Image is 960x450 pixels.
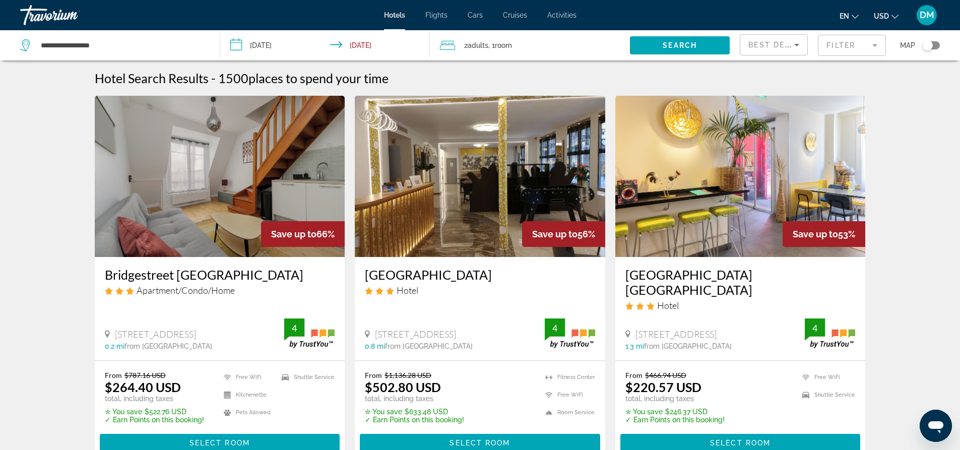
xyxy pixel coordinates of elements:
a: Travorium [20,2,121,28]
span: Select Room [710,439,771,447]
p: $246.37 USD [625,408,725,416]
button: Search [630,36,730,54]
p: ✓ Earn Points on this booking! [105,416,204,424]
span: Search [663,41,697,49]
li: Shuttle Service [277,371,335,383]
a: Cruises [503,11,527,19]
button: Travelers: 2 adults, 0 children [430,30,630,60]
del: $787.16 USD [124,371,166,379]
div: 53% [783,221,865,247]
a: Hotel image [355,96,605,257]
p: $522.76 USD [105,408,204,416]
span: Save up to [271,229,316,239]
span: [STREET_ADDRESS] [115,329,196,340]
span: DM [920,10,934,20]
span: from [GEOGRAPHIC_DATA] [124,342,212,350]
ins: $502.80 USD [365,379,441,395]
span: ✮ You save [105,408,142,416]
li: Pets Allowed [219,406,277,419]
span: ✮ You save [365,408,402,416]
a: Hotels [384,11,405,19]
span: Best Deals [748,41,801,49]
span: 0.8 mi [365,342,385,350]
a: Hotel image [615,96,866,257]
li: Free WiFi [219,371,277,383]
span: Select Room [189,439,250,447]
li: Free WiFi [540,389,595,401]
li: Kitchenette [219,389,277,401]
span: Adults [468,41,488,49]
ins: $220.57 USD [625,379,701,395]
li: Shuttle Service [797,389,855,401]
div: 3 star Hotel [365,285,595,296]
img: trustyou-badge.svg [545,318,595,348]
a: Flights [425,11,447,19]
span: [STREET_ADDRESS] [375,329,456,340]
p: $633.48 USD [365,408,464,416]
span: from [GEOGRAPHIC_DATA] [644,342,732,350]
p: total, including taxes [625,395,725,403]
span: places to spend your time [248,71,389,86]
div: 4 [545,322,565,334]
a: Activities [547,11,577,19]
p: total, including taxes [105,395,204,403]
button: Change currency [874,9,899,23]
del: $466.94 USD [645,371,686,379]
button: User Menu [914,5,940,26]
span: Map [900,38,915,52]
h1: Hotel Search Results [95,71,209,86]
a: Select Room [620,436,861,447]
div: 4 [805,322,825,334]
span: Hotel [657,300,679,311]
mat-select: Sort by [748,39,799,51]
span: 2 [464,38,488,52]
li: Room Service [540,406,595,419]
ins: $264.40 USD [105,379,181,395]
h2: 1500 [218,71,389,86]
button: Toggle map [915,41,940,50]
del: $1,136.28 USD [385,371,431,379]
img: trustyou-badge.svg [805,318,855,348]
a: Bridgestreet [GEOGRAPHIC_DATA] [105,267,335,282]
span: , 1 [488,38,512,52]
span: Save up to [793,229,838,239]
a: [GEOGRAPHIC_DATA] [GEOGRAPHIC_DATA] [625,267,856,297]
div: 3 star Hotel [625,300,856,311]
span: Hotel [397,285,418,296]
span: Save up to [532,229,578,239]
span: Select Room [450,439,510,447]
div: 66% [261,221,345,247]
a: Cars [468,11,483,19]
button: Check-in date: Dec 11, 2025 Check-out date: Dec 13, 2025 [220,30,430,60]
span: Apartment/Condo/Home [137,285,235,296]
span: en [840,12,849,20]
div: 56% [522,221,605,247]
a: Select Room [100,436,340,447]
p: ✓ Earn Points on this booking! [365,416,464,424]
li: Free WiFi [797,371,855,383]
span: Room [495,41,512,49]
span: ✮ You save [625,408,663,416]
img: trustyou-badge.svg [284,318,335,348]
span: [STREET_ADDRESS] [635,329,717,340]
span: USD [874,12,889,20]
span: 1.3 mi [625,342,644,350]
a: [GEOGRAPHIC_DATA] [365,267,595,282]
a: Select Room [360,436,600,447]
li: Fitness Center [540,371,595,383]
span: 0.2 mi [105,342,124,350]
p: total, including taxes [365,395,464,403]
span: From [105,371,122,379]
p: ✓ Earn Points on this booking! [625,416,725,424]
img: Hotel image [95,96,345,257]
button: Change language [840,9,859,23]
